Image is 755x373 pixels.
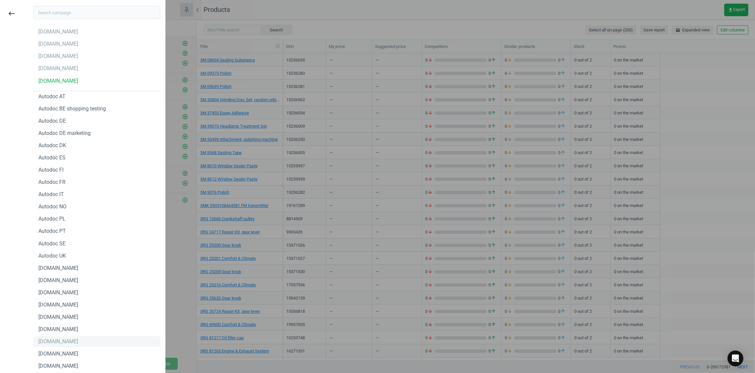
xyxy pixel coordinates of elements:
[38,338,78,345] div: [DOMAIN_NAME]
[38,203,67,210] div: Autodoc NO
[38,40,78,48] div: [DOMAIN_NAME]
[38,362,78,370] div: [DOMAIN_NAME]
[38,301,78,309] div: [DOMAIN_NAME]
[38,117,66,125] div: Autodoc DE
[38,289,78,296] div: [DOMAIN_NAME]
[38,240,66,247] div: Autodoc SE
[38,53,78,60] div: [DOMAIN_NAME]
[38,277,78,284] div: [DOMAIN_NAME]
[38,265,78,272] div: [DOMAIN_NAME]
[38,130,91,137] div: Autodoc DE marketing
[8,10,16,18] i: keyboard_backspace
[38,93,66,100] div: Autodoc AT
[38,77,78,85] div: [DOMAIN_NAME]
[38,166,64,174] div: Autodoc FI
[38,191,64,198] div: Autodoc IT
[38,326,78,333] div: [DOMAIN_NAME]
[38,252,66,260] div: Autodoc UK
[33,6,160,19] input: Search campaign
[38,313,78,321] div: [DOMAIN_NAME]
[38,228,66,235] div: Autodoc PT
[38,142,66,149] div: Autodoc DK
[38,65,78,72] div: [DOMAIN_NAME]
[38,179,66,186] div: Autodoc FR
[38,215,66,223] div: Autodoc PL
[38,350,78,357] div: [DOMAIN_NAME]
[38,28,78,35] div: [DOMAIN_NAME]
[38,154,66,161] div: Autodoc ES
[4,6,19,21] button: keyboard_backspace
[38,105,106,112] div: Autodoc BE shopping testing
[728,351,743,366] div: Open Intercom Messenger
